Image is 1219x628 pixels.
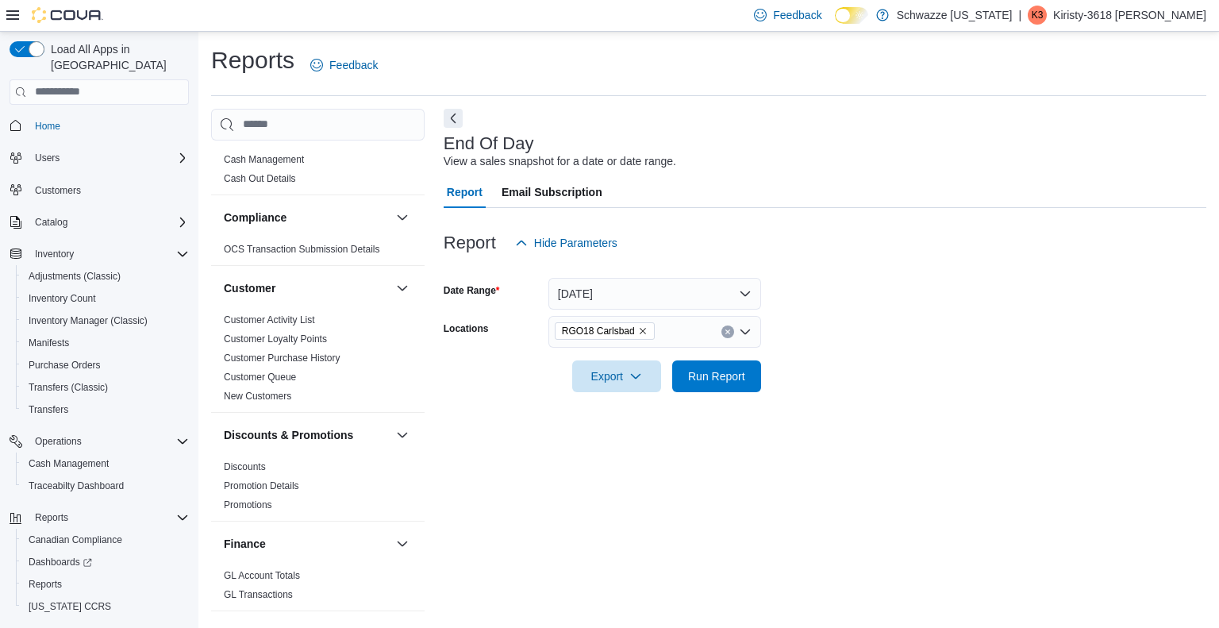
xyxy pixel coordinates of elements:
button: Reports [29,508,75,527]
span: Run Report [688,368,745,384]
span: Catalog [29,213,189,232]
button: Purchase Orders [16,354,195,376]
span: Inventory Manager (Classic) [22,311,189,330]
button: Inventory Count [16,287,195,310]
a: Reports [22,575,68,594]
button: Run Report [672,360,761,392]
button: Hide Parameters [509,227,624,259]
span: Customer Loyalty Points [224,333,327,345]
button: Export [572,360,661,392]
span: GL Transactions [224,588,293,601]
button: Users [3,147,195,169]
span: Export [582,360,652,392]
span: Traceabilty Dashboard [22,476,189,495]
span: Inventory Count [22,289,189,308]
span: Promotions [224,499,272,511]
span: Users [35,152,60,164]
button: Clear input [721,326,734,338]
span: Inventory [29,245,189,264]
a: New Customers [224,391,291,402]
span: Customer Activity List [224,314,315,326]
span: Operations [35,435,82,448]
a: Canadian Compliance [22,530,129,549]
h3: Discounts & Promotions [224,427,353,443]
button: Compliance [393,208,412,227]
span: Home [35,120,60,133]
span: Cash Management [224,153,304,166]
a: GL Account Totals [224,570,300,581]
button: Transfers (Classic) [16,376,195,399]
span: Operations [29,432,189,451]
label: Locations [444,322,489,335]
button: Operations [3,430,195,453]
p: Kiristy-3618 [PERSON_NAME] [1053,6,1206,25]
button: Compliance [224,210,390,225]
span: Reports [29,508,189,527]
button: Inventory [29,245,80,264]
span: Washington CCRS [22,597,189,616]
span: Email Subscription [502,176,602,208]
span: Cash Management [22,454,189,473]
span: Discounts [224,460,266,473]
a: Customer Purchase History [224,353,340,364]
span: Cash Out Details [224,172,296,185]
button: Catalog [29,213,74,232]
div: Cash Management [211,150,425,195]
span: Catalog [35,216,67,229]
span: Reports [35,511,68,524]
a: Transfers [22,400,75,419]
span: K3 [1032,6,1044,25]
a: Customers [29,181,87,200]
span: Cash Management [29,457,109,470]
button: Adjustments (Classic) [16,265,195,287]
a: Inventory Count [22,289,102,308]
button: Reports [16,573,195,595]
span: Dark Mode [835,24,836,25]
button: Traceabilty Dashboard [16,475,195,497]
button: [DATE] [548,278,761,310]
span: Customers [35,184,81,197]
a: OCS Transaction Submission Details [224,244,380,255]
span: Manifests [22,333,189,353]
span: Purchase Orders [22,356,189,375]
span: Inventory Manager (Classic) [29,314,148,327]
a: Home [29,117,67,136]
h3: Report [444,233,496,252]
a: Cash Management [224,154,304,165]
h3: Finance [224,536,266,552]
button: Discounts & Promotions [224,427,390,443]
a: GL Transactions [224,589,293,600]
span: Transfers [22,400,189,419]
a: Discounts [224,461,266,472]
button: Manifests [16,332,195,354]
a: Traceabilty Dashboard [22,476,130,495]
a: Cash Management [22,454,115,473]
span: Dashboards [22,553,189,572]
a: Promotions [224,499,272,510]
a: Purchase Orders [22,356,107,375]
span: Traceabilty Dashboard [29,480,124,492]
span: Feedback [773,7,821,23]
span: Canadian Compliance [29,534,122,546]
span: Transfers [29,403,68,416]
h3: End Of Day [444,134,534,153]
a: Dashboards [16,551,195,573]
span: Transfers (Classic) [22,378,189,397]
button: Finance [393,534,412,553]
span: Customer Purchase History [224,352,340,364]
span: Feedback [329,57,378,73]
input: Dark Mode [835,7,868,24]
a: Customer Loyalty Points [224,333,327,345]
span: Reports [22,575,189,594]
span: Load All Apps in [GEOGRAPHIC_DATA] [44,41,189,73]
img: Cova [32,7,103,23]
span: Dashboards [29,556,92,568]
a: Customer Activity List [224,314,315,326]
span: Hide Parameters [534,235,617,251]
button: Users [29,148,66,168]
div: Kiristy-3618 Ortega [1028,6,1047,25]
button: Discounts & Promotions [393,426,412,445]
label: Date Range [444,284,500,297]
button: Customer [393,279,412,298]
span: RGO18 Carlsbad [555,322,655,340]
